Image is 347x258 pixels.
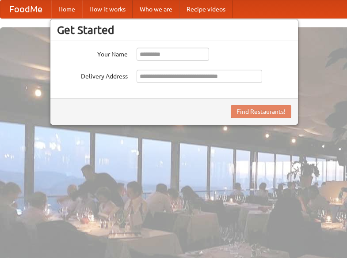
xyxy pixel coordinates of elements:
[57,70,128,81] label: Delivery Address
[0,0,51,18] a: FoodMe
[133,0,179,18] a: Who we are
[51,0,82,18] a: Home
[57,48,128,59] label: Your Name
[231,105,291,118] button: Find Restaurants!
[179,0,233,18] a: Recipe videos
[57,23,291,37] h3: Get Started
[82,0,133,18] a: How it works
